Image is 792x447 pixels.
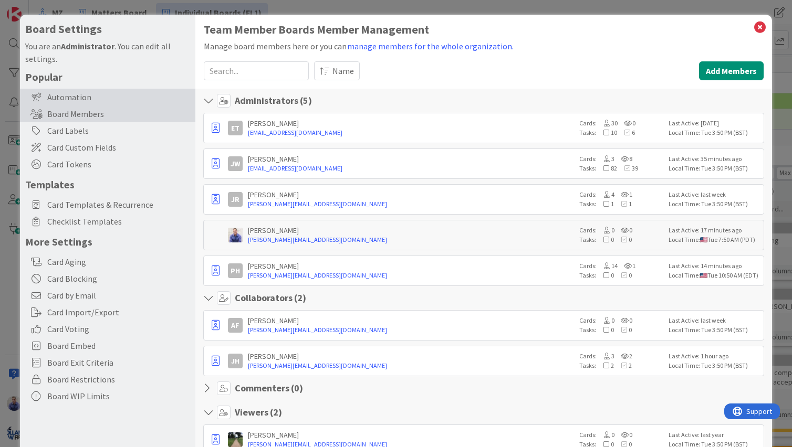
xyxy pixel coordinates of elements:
[579,235,663,244] div: Tasks:
[669,235,760,244] div: Local Time: Tue 7:50 AM (PDT)
[579,190,663,199] div: Cards:
[669,352,760,361] div: Last Active: 1 hour ago
[597,155,614,163] span: 3
[20,89,195,105] div: Automation
[618,262,635,270] span: 1
[614,226,632,234] span: 0
[332,65,354,77] span: Name
[47,356,190,369] span: Board Exit Criteria
[579,128,663,137] div: Tasks:
[300,94,312,107] span: ( 5 )
[579,164,663,173] div: Tasks:
[596,326,614,334] span: 0
[614,361,632,369] span: 2
[235,382,303,394] h4: Commenters
[248,261,575,271] div: [PERSON_NAME]
[597,190,614,198] span: 4
[669,316,760,325] div: Last Active: last week
[669,271,760,280] div: Local Time: Tue 10:50 AM (EDT)
[579,271,663,280] div: Tasks:
[617,164,638,172] span: 39
[22,2,48,14] span: Support
[597,431,614,439] span: 0
[597,352,614,360] span: 3
[228,318,243,333] div: AF
[248,226,575,235] div: [PERSON_NAME]
[228,192,243,207] div: JR
[248,199,575,209] a: [PERSON_NAME][EMAIL_ADDRESS][DOMAIN_NAME]
[228,354,243,368] div: JH
[614,236,632,243] span: 0
[618,119,635,127] span: 0
[700,237,707,242] img: us.png
[699,61,764,80] button: Add Members
[20,388,195,405] div: Board WIP Limits
[204,23,764,36] h1: Team Member Boards Member Management
[669,430,760,440] div: Last Active: last year
[235,95,312,107] h4: Administrators
[579,154,663,164] div: Cards:
[579,361,663,370] div: Tasks:
[669,128,760,137] div: Local Time: Tue 3:50 PM (BST)
[47,158,190,171] span: Card Tokens
[596,361,614,369] span: 2
[579,199,663,209] div: Tasks:
[204,39,764,53] div: Manage board members here or you can
[61,41,114,51] b: Administrator
[614,352,632,360] span: 2
[248,154,575,164] div: [PERSON_NAME]
[248,128,575,137] a: [EMAIL_ADDRESS][DOMAIN_NAME]
[579,316,663,325] div: Cards:
[294,292,306,304] span: ( 2 )
[47,339,190,352] span: Board Embed
[25,70,190,83] h5: Popular
[579,119,663,128] div: Cards:
[20,105,195,122] div: Board Members
[235,407,282,418] h4: Viewers
[596,200,614,208] span: 1
[597,119,618,127] span: 30
[20,253,195,270] div: Card Aging
[614,190,632,198] span: 1
[314,61,360,80] button: Name
[20,304,195,321] div: Card Import/Export
[614,155,632,163] span: 8
[248,271,575,280] a: [PERSON_NAME][EMAIL_ADDRESS][DOMAIN_NAME]
[597,226,614,234] span: 0
[669,199,760,209] div: Local Time: Tue 3:50 PM (BST)
[25,235,190,248] h5: More Settings
[596,236,614,243] span: 0
[614,316,632,324] span: 0
[228,228,243,242] img: JG
[204,61,309,80] input: Search...
[25,178,190,191] h5: Templates
[596,164,617,172] span: 82
[228,263,243,278] div: PH
[614,271,632,279] span: 0
[669,325,760,335] div: Local Time: Tue 3:50 PM (BST)
[248,361,575,370] a: [PERSON_NAME][EMAIL_ADDRESS][DOMAIN_NAME]
[248,316,575,325] div: [PERSON_NAME]
[228,121,243,135] div: ET
[669,119,760,128] div: Last Active: [DATE]
[597,316,614,324] span: 0
[669,226,760,235] div: Last Active: 17 minutes ago
[614,431,632,439] span: 0
[596,271,614,279] span: 0
[235,292,306,304] h4: Collaborators
[669,164,760,173] div: Local Time: Tue 3:50 PM (BST)
[20,270,195,287] div: Card Blocking
[669,261,760,271] div: Last Active: 14 minutes ago
[47,373,190,386] span: Board Restrictions
[669,190,760,199] div: Last Active: last week
[20,122,195,139] div: Card Labels
[597,262,618,270] span: 14
[248,325,575,335] a: [PERSON_NAME][EMAIL_ADDRESS][DOMAIN_NAME]
[614,326,632,334] span: 0
[579,352,663,361] div: Cards:
[596,129,617,136] span: 10
[25,40,190,65] div: You are an . You can edit all settings.
[669,154,760,164] div: Last Active: 35 minutes ago
[248,430,575,440] div: [PERSON_NAME]
[617,129,635,136] span: 6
